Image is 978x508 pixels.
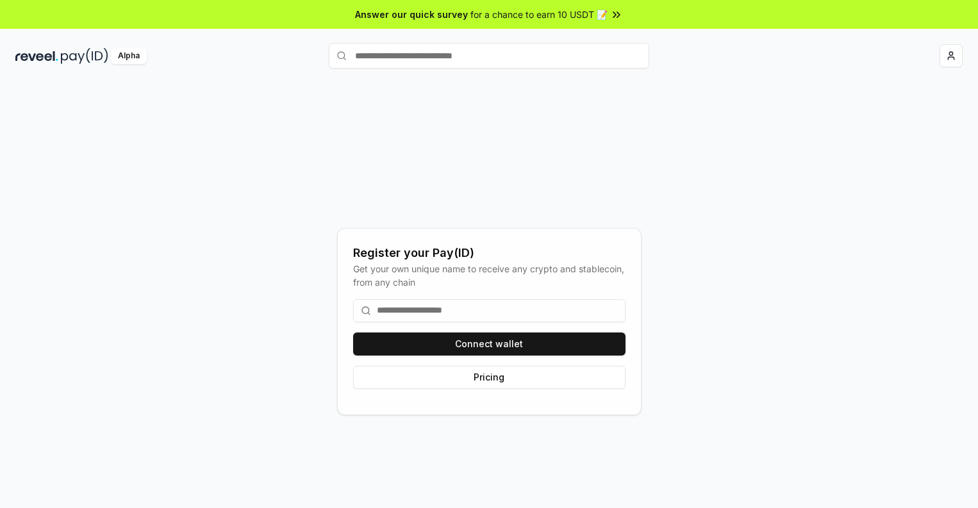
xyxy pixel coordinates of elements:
div: Register your Pay(ID) [353,244,626,262]
button: Connect wallet [353,332,626,356]
span: for a chance to earn 10 USDT 📝 [470,8,608,21]
span: Answer our quick survey [355,8,468,21]
img: reveel_dark [15,48,58,64]
img: pay_id [61,48,108,64]
button: Pricing [353,366,626,389]
div: Alpha [111,48,147,64]
div: Get your own unique name to receive any crypto and stablecoin, from any chain [353,262,626,289]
